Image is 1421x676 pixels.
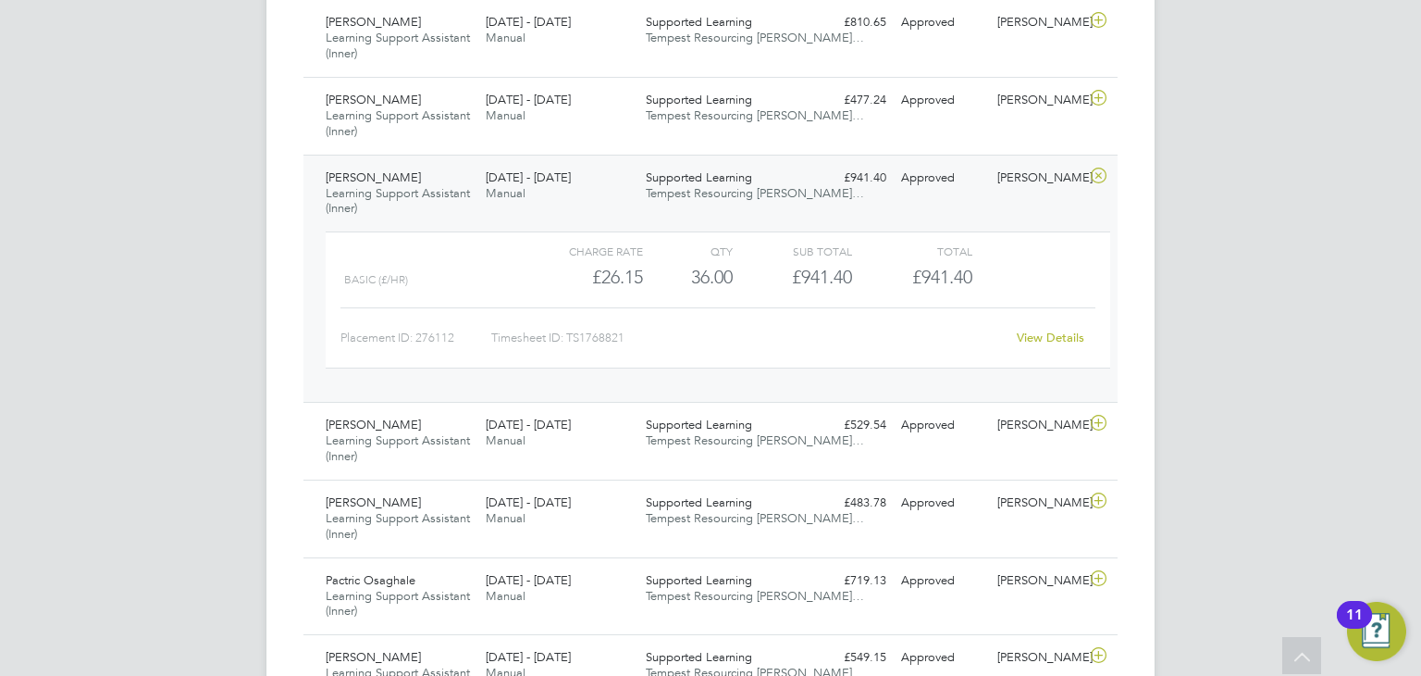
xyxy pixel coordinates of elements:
span: [DATE] - [DATE] [486,649,571,665]
span: [PERSON_NAME] [326,494,421,510]
span: Tempest Resourcing [PERSON_NAME]… [646,432,864,448]
span: Tempest Resourcing [PERSON_NAME]… [646,510,864,526]
div: Total [852,240,971,262]
span: Learning Support Assistant (Inner) [326,107,470,139]
span: [DATE] - [DATE] [486,494,571,510]
div: [PERSON_NAME] [990,163,1086,194]
span: Manual [486,588,525,604]
span: Manual [486,185,525,201]
span: Supported Learning [646,572,752,588]
span: Supported Learning [646,169,752,185]
span: Manual [486,30,525,45]
div: £810.65 [797,7,894,38]
span: Learning Support Assistant (Inner) [326,588,470,620]
span: [PERSON_NAME] [326,92,421,107]
div: [PERSON_NAME] [990,410,1086,441]
span: Learning Support Assistant (Inner) [326,185,470,217]
div: [PERSON_NAME] [990,566,1086,596]
div: 11 [1346,615,1363,639]
span: Learning Support Assistant (Inner) [326,30,470,61]
span: [PERSON_NAME] [326,417,421,432]
div: £529.54 [797,410,894,441]
div: Approved [894,410,990,441]
div: £719.13 [797,566,894,596]
span: Manual [486,432,525,448]
div: Charge rate [524,240,643,262]
span: Manual [486,107,525,123]
span: Learning Support Assistant (Inner) [326,432,470,464]
span: [DATE] - [DATE] [486,572,571,588]
div: Approved [894,7,990,38]
div: Approved [894,488,990,519]
span: Basic (£/HR) [344,273,408,286]
span: [PERSON_NAME] [326,169,421,185]
div: [PERSON_NAME] [990,488,1086,519]
span: [DATE] - [DATE] [486,169,571,185]
div: Approved [894,163,990,194]
button: Open Resource Center, 11 new notifications [1347,602,1406,661]
span: Learning Support Assistant (Inner) [326,510,470,542]
span: Supported Learning [646,92,752,107]
span: Tempest Resourcing [PERSON_NAME]… [646,588,864,604]
span: Supported Learning [646,494,752,510]
div: 36.00 [643,262,733,293]
div: £941.40 [797,163,894,194]
div: £941.40 [733,262,852,293]
div: [PERSON_NAME] [990,7,1086,38]
div: Approved [894,566,990,596]
div: Approved [894,643,990,673]
a: View Details [1017,330,1084,345]
div: Placement ID: 276112 [340,323,491,353]
span: £941.40 [912,266,972,288]
div: £26.15 [524,262,643,293]
div: Approved [894,85,990,116]
span: [PERSON_NAME] [326,649,421,665]
span: [DATE] - [DATE] [486,92,571,107]
span: Supported Learning [646,649,752,665]
span: Tempest Resourcing [PERSON_NAME]… [646,30,864,45]
div: Sub Total [733,240,852,262]
span: [PERSON_NAME] [326,14,421,30]
span: Pactric Osaghale [326,572,415,588]
div: £477.24 [797,85,894,116]
span: Tempest Resourcing [PERSON_NAME]… [646,185,864,201]
div: QTY [643,240,733,262]
span: Manual [486,510,525,526]
span: [DATE] - [DATE] [486,14,571,30]
div: £483.78 [797,488,894,519]
div: [PERSON_NAME] [990,85,1086,116]
span: [DATE] - [DATE] [486,417,571,432]
div: Timesheet ID: TS1768821 [491,323,1005,353]
span: Supported Learning [646,14,752,30]
span: Tempest Resourcing [PERSON_NAME]… [646,107,864,123]
div: £549.15 [797,643,894,673]
div: [PERSON_NAME] [990,643,1086,673]
span: Supported Learning [646,417,752,432]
